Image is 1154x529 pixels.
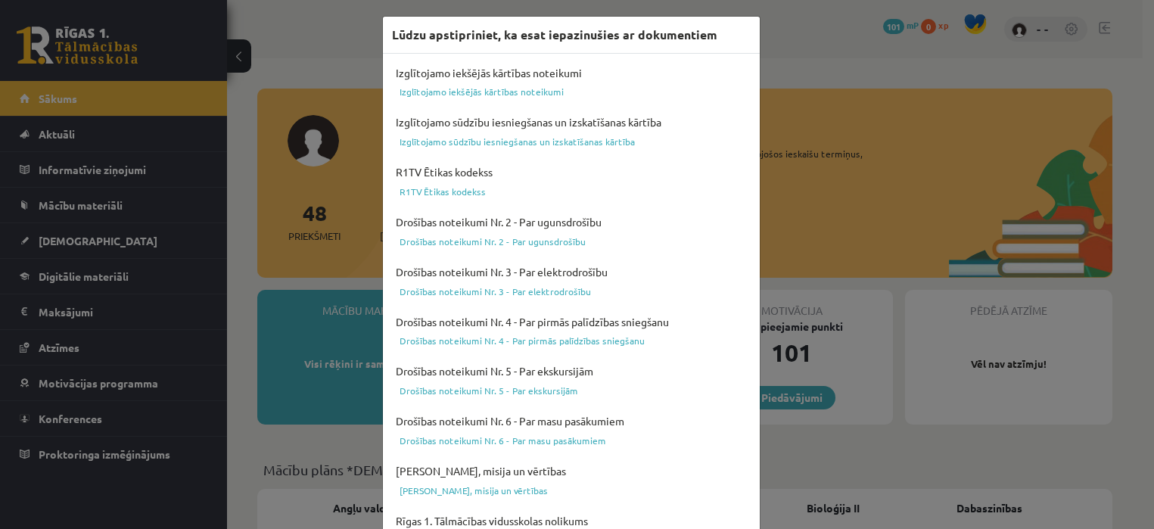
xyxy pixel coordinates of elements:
[392,262,751,282] h4: Drošības noteikumi Nr. 3 - Par elektrodrošību
[392,162,751,182] h4: R1TV Ētikas kodekss
[392,182,751,201] a: R1TV Ētikas kodekss
[392,63,751,83] h4: Izglītojamo iekšējās kārtības noteikumi
[392,312,751,332] h4: Drošības noteikumi Nr. 4 - Par pirmās palīdzības sniegšanu
[392,461,751,481] h4: [PERSON_NAME], misija un vērtības
[392,431,751,450] a: Drošības noteikumi Nr. 6 - Par masu pasākumiem
[392,381,751,400] a: Drošības noteikumi Nr. 5 - Par ekskursijām
[392,82,751,101] a: Izglītojamo iekšējās kārtības noteikumi
[392,282,751,300] a: Drošības noteikumi Nr. 3 - Par elektrodrošību
[392,26,717,44] h3: Lūdzu apstipriniet, ka esat iepazinušies ar dokumentiem
[392,411,751,431] h4: Drošības noteikumi Nr. 6 - Par masu pasākumiem
[392,112,751,132] h4: Izglītojamo sūdzību iesniegšanas un izskatīšanas kārtība
[392,331,751,350] a: Drošības noteikumi Nr. 4 - Par pirmās palīdzības sniegšanu
[392,212,751,232] h4: Drošības noteikumi Nr. 2 - Par ugunsdrošību
[392,481,751,499] a: [PERSON_NAME], misija un vērtības
[392,361,751,381] h4: Drošības noteikumi Nr. 5 - Par ekskursijām
[392,232,751,250] a: Drošības noteikumi Nr. 2 - Par ugunsdrošību
[392,132,751,151] a: Izglītojamo sūdzību iesniegšanas un izskatīšanas kārtība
